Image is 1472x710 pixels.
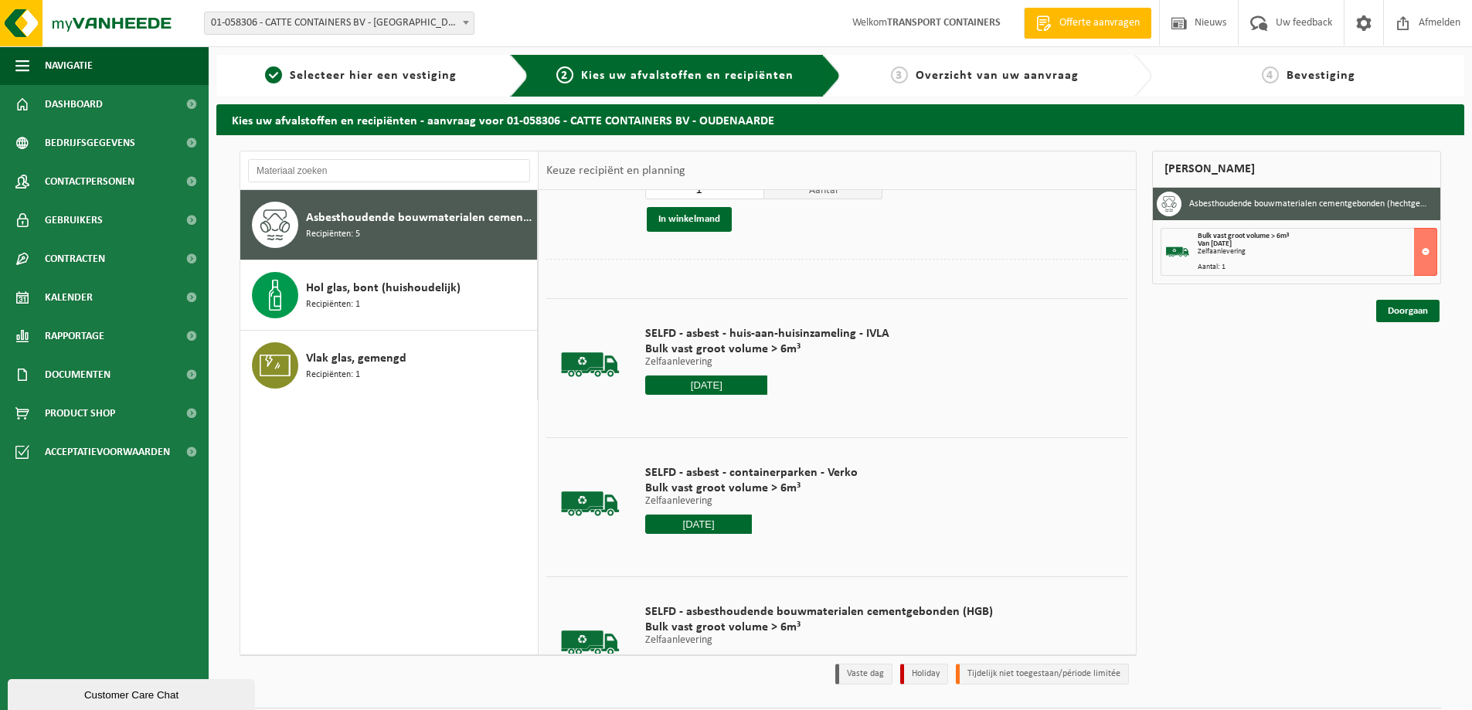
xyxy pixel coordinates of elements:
span: Asbesthoudende bouwmaterialen cementgebonden (hechtgebonden) [306,209,533,227]
span: Overzicht van uw aanvraag [916,70,1079,82]
span: Contracten [45,239,105,278]
button: In winkelmand [647,207,732,232]
span: Bedrijfsgegevens [45,124,135,162]
span: Recipiënten: 1 [306,297,360,312]
span: Bulk vast groot volume > 6m³ [645,341,889,357]
li: Holiday [900,664,948,685]
span: Selecteer hier een vestiging [290,70,457,82]
a: 1Selecteer hier een vestiging [224,66,498,85]
span: Product Shop [45,394,115,433]
span: Rapportage [45,317,104,355]
div: Zelfaanlevering [1198,248,1436,256]
a: Doorgaan [1376,300,1440,322]
a: Offerte aanvragen [1024,8,1151,39]
input: Selecteer datum [645,515,752,534]
iframe: chat widget [8,676,258,710]
span: Recipiënten: 1 [306,368,360,382]
span: Aantal [764,179,883,199]
span: Bulk vast groot volume > 6m³ [645,620,993,635]
div: [PERSON_NAME] [1152,151,1441,188]
span: 3 [891,66,908,83]
li: Tijdelijk niet toegestaan/période limitée [956,664,1129,685]
h2: Kies uw afvalstoffen en recipiënten - aanvraag voor 01-058306 - CATTE CONTAINERS BV - OUDENAARDE [216,104,1464,134]
span: 01-058306 - CATTE CONTAINERS BV - OUDENAARDE [204,12,474,35]
span: Recipiënten: 5 [306,227,360,242]
span: Bulk vast groot volume > 6m³ [645,481,858,496]
span: Acceptatievoorwaarden [45,433,170,471]
p: Zelfaanlevering [645,635,993,646]
span: Hol glas, bont (huishoudelijk) [306,279,461,297]
span: Kies uw afvalstoffen en recipiënten [581,70,794,82]
button: Hol glas, bont (huishoudelijk) Recipiënten: 1 [240,260,538,331]
span: 4 [1262,66,1279,83]
span: Contactpersonen [45,162,134,201]
div: Keuze recipiënt en planning [539,151,693,190]
li: Vaste dag [835,664,892,685]
span: 01-058306 - CATTE CONTAINERS BV - OUDENAARDE [205,12,474,34]
button: Vlak glas, gemengd Recipiënten: 1 [240,331,538,400]
div: Aantal: 1 [1198,263,1436,271]
span: Offerte aanvragen [1056,15,1144,31]
strong: TRANSPORT CONTAINERS [887,17,1001,29]
input: Materiaal zoeken [248,159,530,182]
span: SELFD - asbest - containerparken - Verko [645,465,858,481]
span: 1 [265,66,282,83]
span: Gebruikers [45,201,103,239]
span: SELFD - asbesthoudende bouwmaterialen cementgebonden (HGB) [645,604,993,620]
span: Vlak glas, gemengd [306,349,406,368]
span: Navigatie [45,46,93,85]
input: Selecteer datum [645,375,767,395]
span: SELFD - asbest - huis-aan-huisinzameling - IVLA [645,326,889,341]
span: Dashboard [45,85,103,124]
span: Kalender [45,278,93,317]
p: Zelfaanlevering [645,496,858,507]
button: Asbesthoudende bouwmaterialen cementgebonden (hechtgebonden) Recipiënten: 5 [240,190,538,260]
strong: Van [DATE] [1198,239,1232,248]
span: Bulk vast groot volume > 6m³ [1198,232,1289,240]
h3: Asbesthoudende bouwmaterialen cementgebonden (hechtgebonden) [1189,192,1429,216]
span: 2 [556,66,573,83]
span: Bevestiging [1287,70,1355,82]
p: Zelfaanlevering [645,357,889,368]
span: Documenten [45,355,110,394]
